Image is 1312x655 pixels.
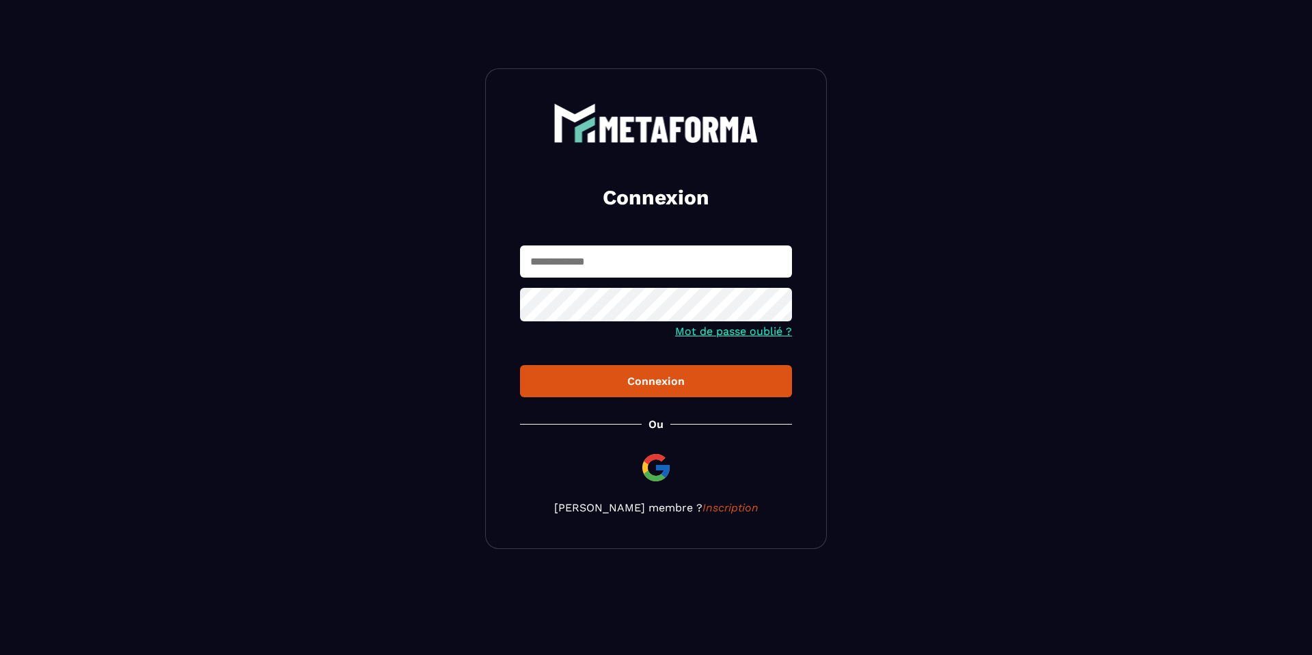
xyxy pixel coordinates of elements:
[640,451,672,484] img: google
[553,103,758,143] img: logo
[536,184,776,211] h2: Connexion
[520,365,792,397] button: Connexion
[531,375,781,388] div: Connexion
[520,103,792,143] a: logo
[520,501,792,514] p: [PERSON_NAME] membre ?
[675,325,792,338] a: Mot de passe oublié ?
[702,501,758,514] a: Inscription
[648,418,664,431] p: Ou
